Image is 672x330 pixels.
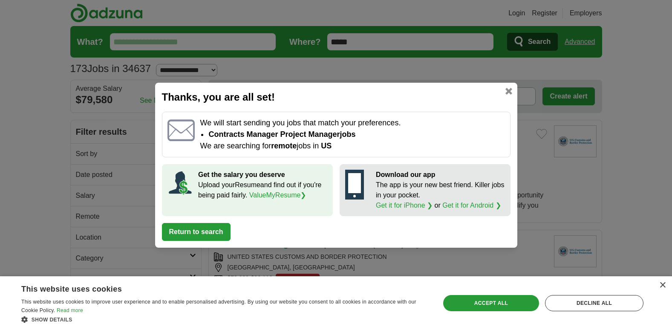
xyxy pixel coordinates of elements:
div: Close [659,282,666,289]
p: We are searching for jobs in [200,140,505,152]
strong: remote [271,142,297,150]
span: US [321,142,332,150]
h2: Thanks, you are all set! [162,90,510,105]
div: Accept all [443,295,539,311]
div: This website uses cookies [21,281,407,294]
a: Read more, opens a new window [57,307,83,313]
div: Show details [21,315,428,324]
div: Decline all [545,295,643,311]
span: This website uses cookies to improve user experience and to enable personalised advertising. By u... [21,299,416,313]
a: ValueMyResume❯ [249,191,306,199]
p: The app is your new best friend. Killer jobs in your pocket. or [376,180,505,211]
span: Show details [32,317,72,323]
button: Return to search [162,223,231,241]
p: Upload your Resume and find out if you're being paid fairly. [198,180,327,200]
p: Get the salary you deserve [198,170,327,180]
li: Contracts Manager Project Manager jobs [208,129,505,140]
p: We will start sending you jobs that match your preferences. [200,117,505,129]
a: Get it for iPhone ❯ [376,202,433,209]
p: Download our app [376,170,505,180]
a: Get it for Android ❯ [442,202,501,209]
